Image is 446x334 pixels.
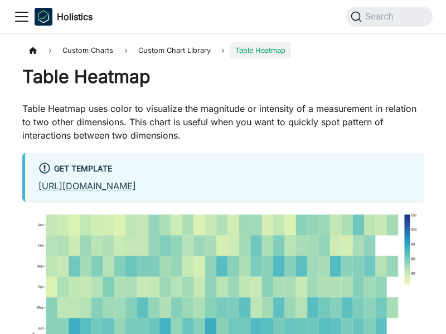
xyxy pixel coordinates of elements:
b: Holistics [57,10,93,23]
a: Home page [22,42,43,58]
span: Custom Chart Library [138,46,211,55]
div: Get Template [38,162,410,176]
span: Search [362,12,400,22]
button: Toggle navigation bar [13,8,30,25]
span: Table Heatmap [230,42,291,58]
a: Custom Chart Library [133,42,216,58]
span: Custom Charts [57,42,119,58]
button: Search (Command+K) [346,7,433,27]
a: HolisticsHolisticsHolistics [35,8,93,26]
p: Table Heatmap uses color to visualize the magnitude or intensity of a measurement in relation to ... [22,102,424,142]
h1: Table Heatmap [22,66,424,88]
a: [URL][DOMAIN_NAME] [38,180,136,191]
img: Holistics [35,8,52,26]
nav: Breadcrumbs [22,42,424,58]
